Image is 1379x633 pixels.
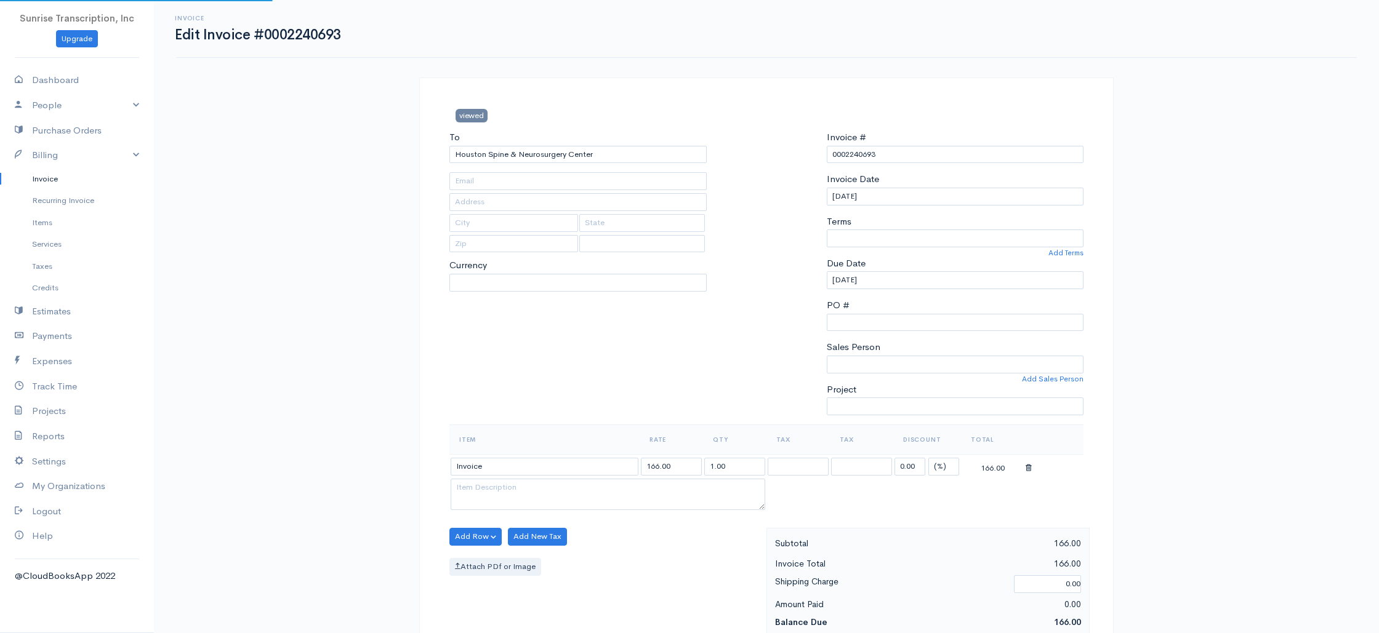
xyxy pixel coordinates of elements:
input: dd-mm-yyyy [827,188,1084,205]
div: Subtotal [769,536,928,551]
div: Invoice Total [769,556,928,571]
label: Due Date [827,257,866,271]
a: Upgrade [56,30,98,48]
label: Invoice # [827,130,866,145]
h6: Invoice [175,15,341,22]
th: Total [961,424,1024,454]
th: Discount [893,424,961,454]
input: Address [449,193,707,211]
label: Sales Person [827,340,880,354]
th: Tax [830,424,893,454]
span: 166.00 [1054,616,1081,627]
label: PO # [827,298,850,313]
th: Item [449,424,640,454]
label: Attach PDf or Image [449,558,541,576]
input: Email [449,172,707,190]
div: Shipping Charge [769,574,1008,594]
button: Add Row [449,528,502,546]
div: @CloudBooksApp 2022 [15,569,139,583]
input: Zip [449,235,578,253]
label: To [449,130,460,145]
th: Tax [766,424,830,454]
input: Client Name [449,146,707,164]
span: Sunrise Transcription, Inc [20,12,134,24]
a: Add Sales Person [1022,373,1083,384]
button: Add New Tax [508,528,567,546]
input: State [579,214,706,232]
strong: Balance Due [775,616,827,627]
span: viewed [456,109,488,122]
div: 166.00 [928,556,1088,571]
input: Item Name [451,458,638,476]
div: 0.00 [928,597,1088,612]
input: dd-mm-yyyy [827,271,1084,289]
h1: Edit Invoice #0002240693 [175,27,341,42]
div: 166.00 [928,536,1088,551]
label: Project [827,383,856,397]
th: Qty [703,424,766,454]
th: Rate [640,424,703,454]
label: Terms [827,215,851,229]
label: Invoice Date [827,172,879,186]
div: 166.00 [962,459,1023,474]
label: Currency [449,258,487,273]
a: Add Terms [1048,247,1083,258]
input: City [449,214,578,232]
div: Amount Paid [769,597,928,612]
